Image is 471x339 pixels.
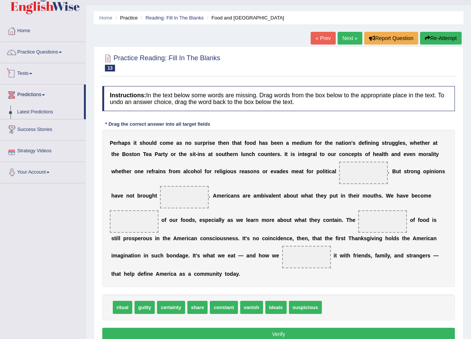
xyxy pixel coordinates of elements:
[405,140,407,146] b: ,
[299,140,303,146] b: d
[246,151,249,157] b: n
[434,151,436,157] b: t
[304,151,307,157] b: e
[134,168,138,174] b: o
[398,140,400,146] b: l
[402,140,405,146] b: s
[292,140,296,146] b: m
[292,151,295,157] b: s
[163,140,166,146] b: o
[410,140,414,146] b: w
[357,151,359,157] b: t
[332,168,335,174] b: a
[223,140,226,146] b: e
[174,151,176,157] b: r
[345,151,348,157] b: n
[102,86,455,111] h4: In the text below some words are missing. Drag words from the box below to the appropriate place ...
[113,140,116,146] b: e
[183,168,186,174] b: a
[274,168,277,174] b: v
[376,140,379,146] b: g
[277,151,280,157] b: s
[194,140,197,146] b: s
[200,140,202,146] b: r
[262,140,265,146] b: a
[383,151,385,157] b: t
[240,140,242,146] b: t
[215,168,217,174] b: r
[105,65,115,71] span: 13
[422,140,425,146] b: h
[348,140,351,146] b: n
[284,151,286,157] b: I
[0,141,86,159] a: Strategy Videos
[320,140,322,146] b: r
[244,168,247,174] b: a
[239,168,241,174] b: r
[323,168,324,174] b: l
[279,168,283,174] b: d
[371,140,372,146] b: i
[206,168,210,174] b: o
[339,151,342,157] b: c
[320,151,321,157] b: t
[205,14,284,21] li: Food and [GEOGRAPHIC_DATA]
[286,168,289,174] b: s
[365,151,368,157] b: o
[205,168,206,174] b: f
[365,140,366,146] b: f
[202,151,205,157] b: s
[423,151,426,157] b: o
[191,168,194,174] b: o
[170,168,172,174] b: r
[258,151,261,157] b: c
[245,140,247,146] b: f
[436,151,439,157] b: y
[165,151,168,157] b: y
[0,162,86,181] a: Your Account
[296,140,299,146] b: e
[311,151,313,157] b: r
[271,151,272,157] b: t
[115,168,119,174] b: h
[307,168,308,174] b: f
[336,140,339,146] b: n
[155,151,158,157] b: P
[14,106,84,119] a: Latest Predictions
[155,168,158,174] b: a
[234,140,237,146] b: h
[170,140,173,146] b: e
[137,151,140,157] b: n
[252,151,255,157] b: h
[253,140,256,146] b: d
[329,168,332,174] b: c
[259,140,262,146] b: h
[311,32,335,45] a: « Prev
[186,168,188,174] b: l
[316,168,320,174] b: p
[388,168,389,174] b: .
[102,53,220,71] h2: Practice Reading: Fill In The Blanks
[118,168,121,174] b: e
[396,168,399,174] b: u
[146,140,149,146] b: o
[382,151,383,157] b: l
[143,151,146,157] b: T
[208,151,211,157] b: a
[392,168,396,174] b: B
[394,151,398,157] b: n
[308,168,312,174] b: o
[280,140,283,146] b: n
[0,119,86,138] a: Success Stories
[262,168,266,174] b: o
[199,151,202,157] b: n
[226,168,227,174] b: i
[344,140,345,146] b: i
[179,151,181,157] b: t
[218,151,222,157] b: o
[181,151,184,157] b: h
[123,168,127,174] b: h
[142,140,146,146] b: h
[153,168,155,174] b: r
[197,140,201,146] b: u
